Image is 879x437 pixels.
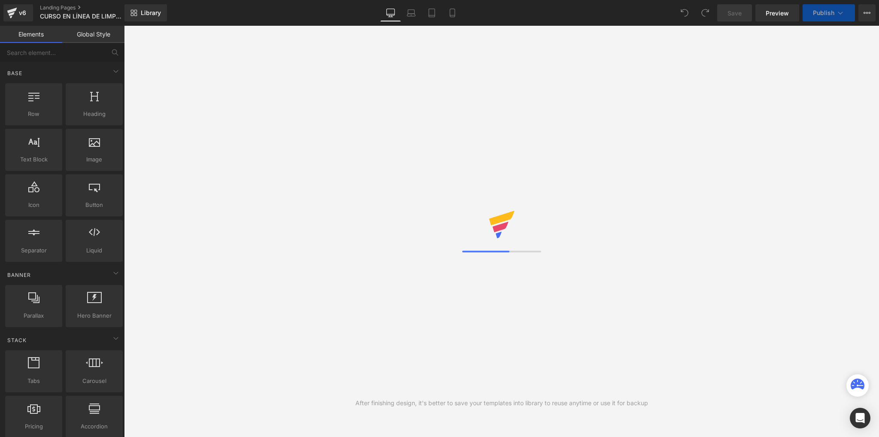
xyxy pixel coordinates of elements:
[8,155,60,164] span: Text Block
[421,4,442,21] a: Tablet
[766,9,789,18] span: Preview
[8,376,60,385] span: Tabs
[8,422,60,431] span: Pricing
[68,246,120,255] span: Liquid
[8,246,60,255] span: Separator
[68,311,120,320] span: Hero Banner
[6,69,23,77] span: Base
[8,200,60,209] span: Icon
[697,4,714,21] button: Redo
[8,109,60,118] span: Row
[727,9,742,18] span: Save
[813,9,834,16] span: Publish
[17,7,28,18] div: v6
[68,422,120,431] span: Accordion
[62,26,124,43] a: Global Style
[8,311,60,320] span: Parallax
[141,9,161,17] span: Library
[6,336,27,344] span: Stack
[6,271,32,279] span: Banner
[803,4,855,21] button: Publish
[3,4,33,21] a: v6
[68,200,120,209] span: Button
[40,4,139,11] a: Landing Pages
[68,155,120,164] span: Image
[755,4,799,21] a: Preview
[442,4,463,21] a: Mobile
[68,376,120,385] span: Carousel
[858,4,876,21] button: More
[401,4,421,21] a: Laptop
[68,109,120,118] span: Heading
[850,408,870,428] div: Open Intercom Messenger
[380,4,401,21] a: Desktop
[355,398,648,408] div: After finishing design, it's better to save your templates into library to reuse anytime or use i...
[124,4,167,21] a: New Library
[40,13,122,20] span: CURSO EN LÍNEA DE LIMPIEZA PROFESIONAL DE TENIS MF
[676,4,693,21] button: Undo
